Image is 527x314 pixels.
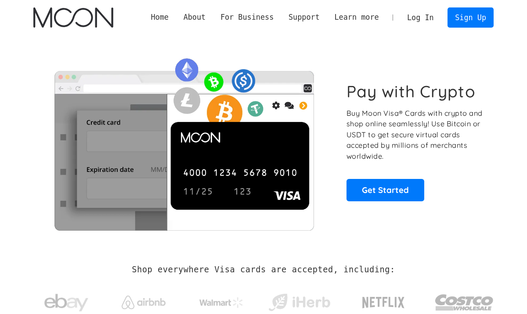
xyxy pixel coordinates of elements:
img: Moon Logo [33,7,113,28]
img: Walmart [199,297,243,308]
div: Support [281,12,327,23]
img: Netflix [361,292,405,314]
a: Home [144,12,176,23]
h1: Pay with Crypto [347,82,476,101]
div: For Business [220,12,274,23]
a: Sign Up [448,7,493,27]
div: About [176,12,213,23]
div: For Business [213,12,281,23]
div: Support [289,12,320,23]
div: Learn more [334,12,379,23]
p: Buy Moon Visa® Cards with crypto and shop online seamlessly! Use Bitcoin or USDT to get secure vi... [347,108,484,162]
div: About [184,12,206,23]
a: home [33,7,113,28]
a: Walmart [189,289,254,312]
a: Get Started [347,179,424,201]
div: Learn more [327,12,386,23]
h2: Shop everywhere Visa cards are accepted, including: [132,265,395,275]
img: iHerb [267,291,332,314]
img: Moon Cards let you spend your crypto anywhere Visa is accepted. [33,52,334,230]
img: Airbnb [122,296,166,309]
a: Log In [400,8,441,27]
a: Airbnb [111,287,177,314]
